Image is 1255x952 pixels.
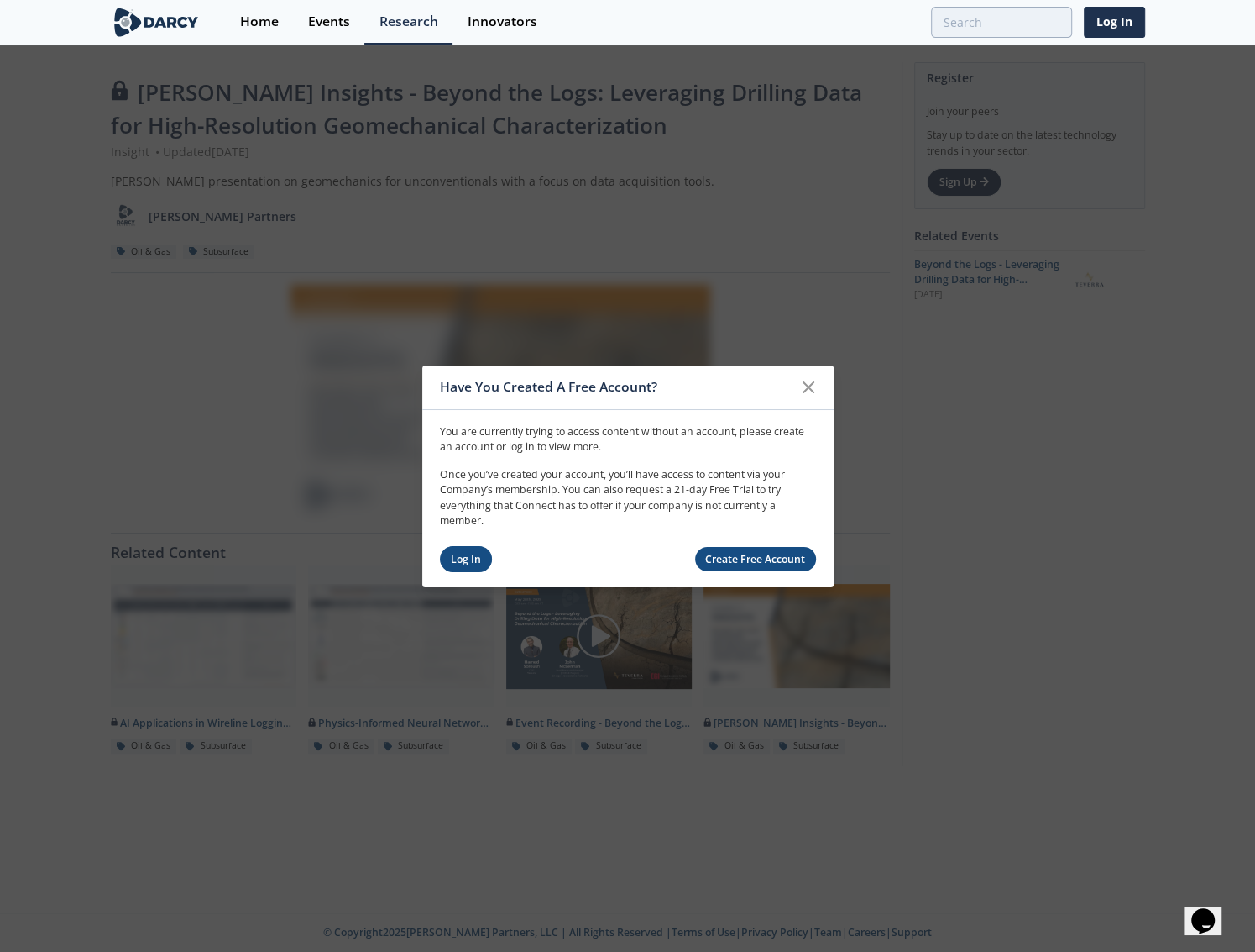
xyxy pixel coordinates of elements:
div: Have You Created A Free Account? [440,371,793,403]
p: You are currently trying to access content without an account, please create an account or log in... [440,424,816,455]
iframe: chat widget [1184,885,1238,935]
a: Log In [440,546,493,572]
input: Advanced Search [931,7,1072,38]
div: Innovators [468,15,537,29]
div: Events [308,15,350,29]
a: Create Free Account [695,547,816,571]
a: Log In [1084,7,1145,38]
img: logo-wide.svg [111,8,202,37]
div: Home [240,15,279,29]
p: Once you’ve created your account, you’ll have access to content via your Company’s membership. Yo... [440,467,816,529]
div: Research [379,15,438,29]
